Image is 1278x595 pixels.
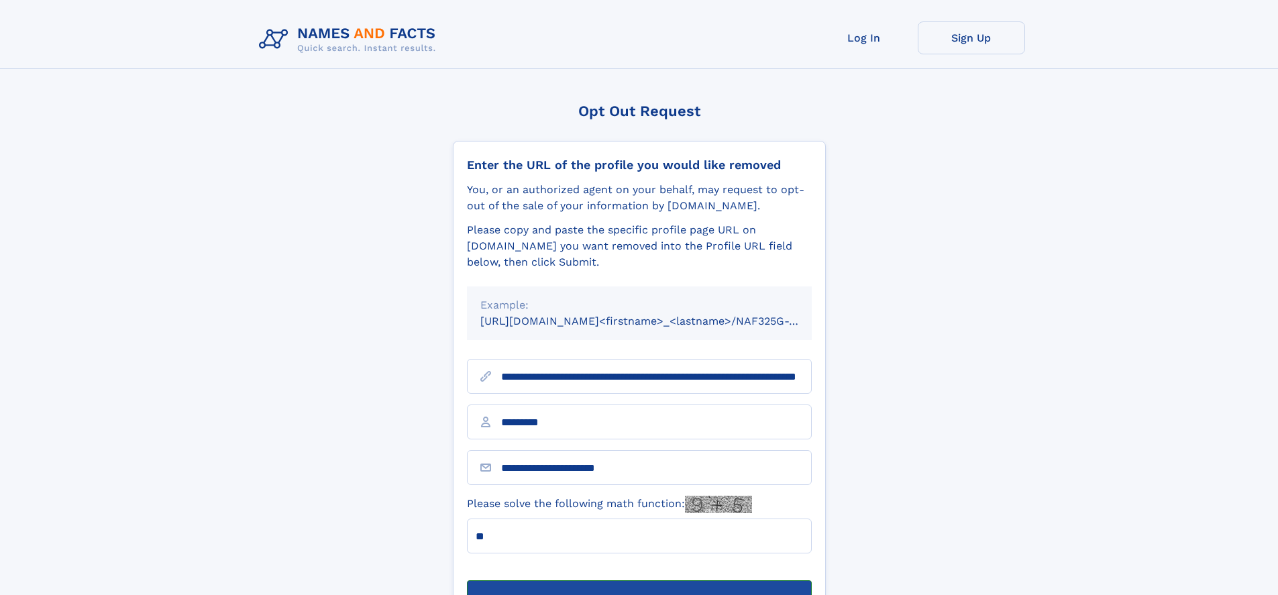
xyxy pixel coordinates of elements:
[480,315,837,327] small: [URL][DOMAIN_NAME]<firstname>_<lastname>/NAF325G-xxxxxxxx
[453,103,826,119] div: Opt Out Request
[918,21,1025,54] a: Sign Up
[467,182,812,214] div: You, or an authorized agent on your behalf, may request to opt-out of the sale of your informatio...
[467,222,812,270] div: Please copy and paste the specific profile page URL on [DOMAIN_NAME] you want removed into the Pr...
[254,21,447,58] img: Logo Names and Facts
[467,496,752,513] label: Please solve the following math function:
[467,158,812,172] div: Enter the URL of the profile you would like removed
[810,21,918,54] a: Log In
[480,297,798,313] div: Example:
